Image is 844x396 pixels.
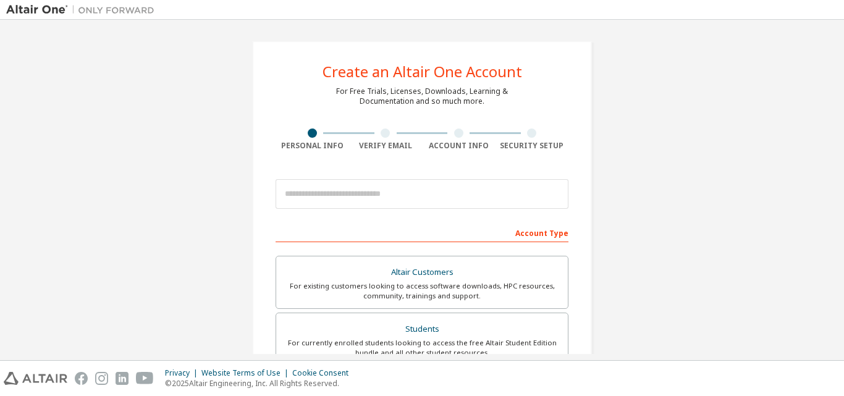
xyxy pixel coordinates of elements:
img: Altair One [6,4,161,16]
div: Personal Info [276,141,349,151]
div: Create an Altair One Account [323,64,522,79]
div: Security Setup [496,141,569,151]
img: instagram.svg [95,372,108,385]
div: Account Type [276,222,568,242]
div: Students [284,321,560,338]
div: Altair Customers [284,264,560,281]
div: For currently enrolled students looking to access the free Altair Student Edition bundle and all ... [284,338,560,358]
div: Privacy [165,368,201,378]
div: For Free Trials, Licenses, Downloads, Learning & Documentation and so much more. [336,86,508,106]
div: Account Info [422,141,496,151]
img: youtube.svg [136,372,154,385]
div: Verify Email [349,141,423,151]
div: Cookie Consent [292,368,356,378]
img: altair_logo.svg [4,372,67,385]
img: linkedin.svg [116,372,129,385]
p: © 2025 Altair Engineering, Inc. All Rights Reserved. [165,378,356,389]
div: Website Terms of Use [201,368,292,378]
div: For existing customers looking to access software downloads, HPC resources, community, trainings ... [284,281,560,301]
img: facebook.svg [75,372,88,385]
